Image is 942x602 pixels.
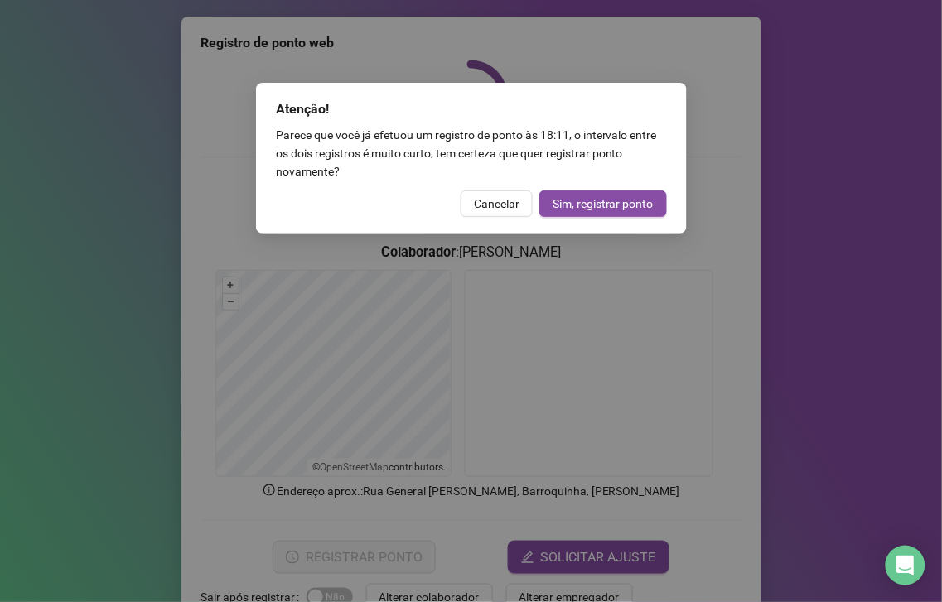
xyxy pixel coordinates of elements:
[553,195,654,213] span: Sim, registrar ponto
[539,190,667,217] button: Sim, registrar ponto
[474,195,519,213] span: Cancelar
[461,190,533,217] button: Cancelar
[276,126,667,181] div: Parece que você já efetuou um registro de ponto às 18:11 , o intervalo entre os dois registros é ...
[276,99,667,119] div: Atenção!
[886,546,925,585] div: Open Intercom Messenger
